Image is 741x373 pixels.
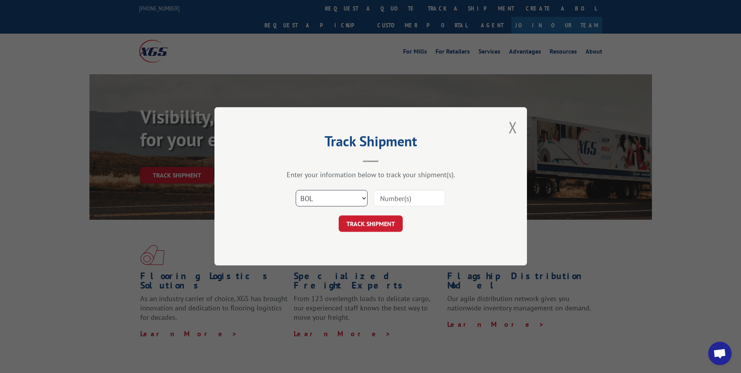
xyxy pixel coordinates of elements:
div: Enter your information below to track your shipment(s). [254,170,488,179]
input: Number(s) [373,190,445,207]
button: Close modal [509,117,517,138]
a: Open chat [708,342,732,365]
button: TRACK SHIPMENT [339,216,403,232]
h2: Track Shipment [254,136,488,151]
